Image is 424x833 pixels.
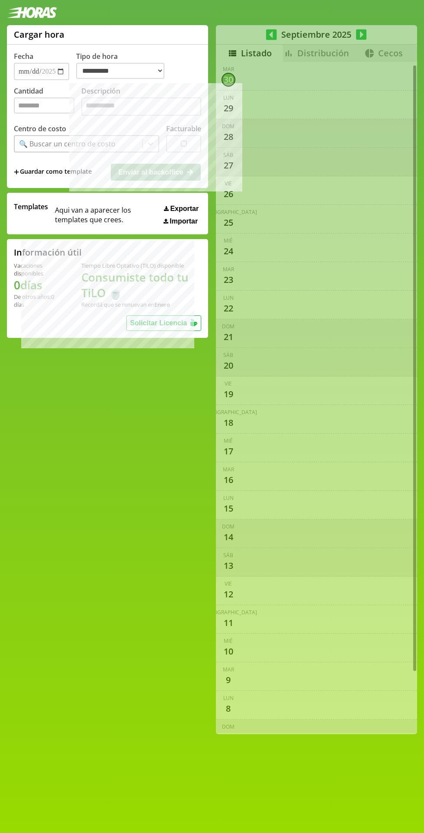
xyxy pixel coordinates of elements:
button: Solicitar Licencia [126,315,202,331]
label: Centro de costo [14,124,66,133]
label: Facturable [166,124,201,133]
span: Templates [14,202,48,211]
h1: Consumiste todo tu TiLO 🍵 [81,269,201,301]
span: +Guardar como template [14,167,92,177]
span: Exportar [170,205,199,213]
div: 🔍 Buscar un centro de costo [19,139,116,149]
label: Descripción [81,86,201,118]
label: Cantidad [14,86,81,118]
h1: Cargar hora [14,29,64,40]
input: Cantidad [14,97,74,113]
div: Tiempo Libre Optativo (TiLO) disponible [81,262,201,269]
span: Aqui van a aparecer los templates que crees. [55,202,158,225]
span: + [14,167,19,177]
b: Enero [154,301,170,308]
h1: 0 días [14,277,61,293]
img: logotipo [7,7,57,18]
label: Fecha [14,52,33,61]
button: Exportar [161,204,201,213]
div: Recordá que se renuevan en [81,301,201,308]
div: Vacaciones disponibles [14,262,61,277]
span: Importar [170,217,198,225]
select: Tipo de hora [76,63,164,79]
textarea: Descripción [81,97,201,116]
span: Solicitar Licencia [130,319,187,327]
h2: Información útil [14,246,82,258]
div: De otros años: 0 días [14,293,61,308]
label: Tipo de hora [76,52,171,80]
